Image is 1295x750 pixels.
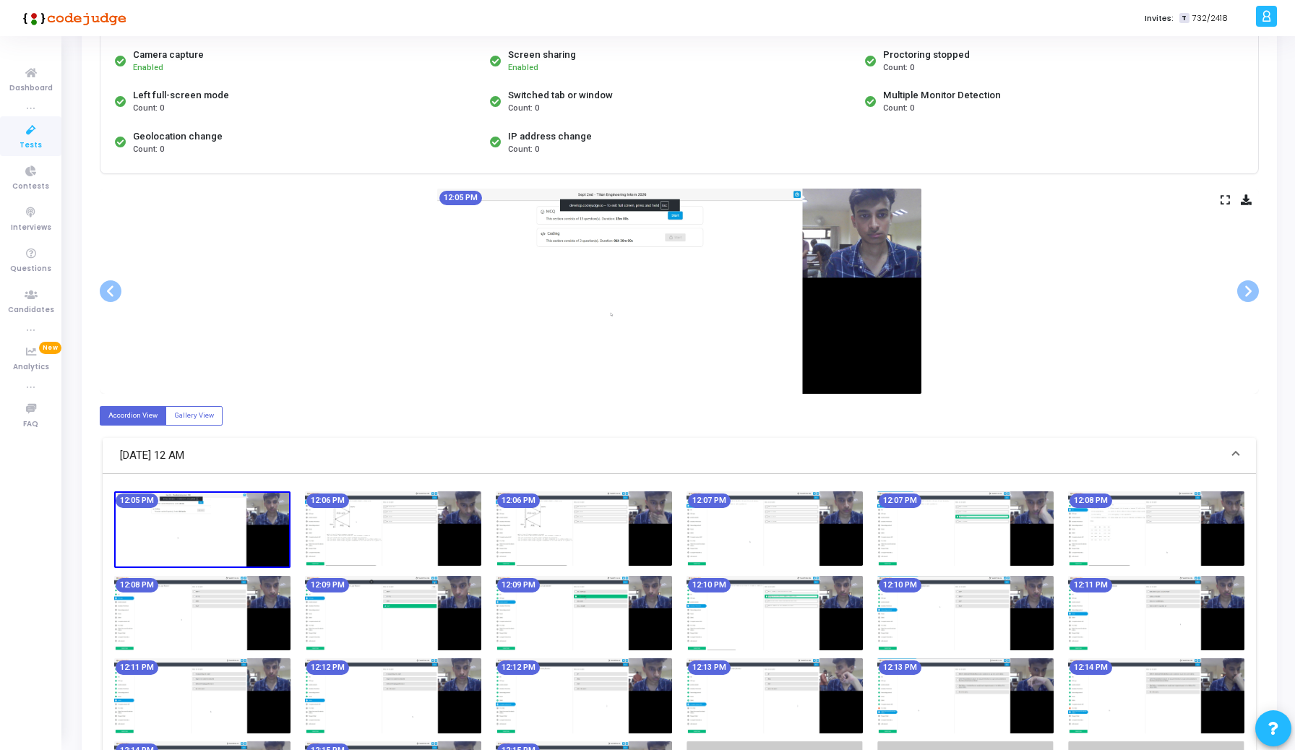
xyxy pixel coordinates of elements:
mat-chip: 12:07 PM [688,493,731,508]
mat-chip: 12:10 PM [688,578,731,592]
span: Count: 0 [133,144,164,156]
span: Questions [10,263,51,275]
img: logo [18,4,126,33]
img: screenshot-1756794984074.jpeg [305,491,481,566]
div: Screen sharing [508,48,576,62]
mat-chip: 12:13 PM [688,660,731,675]
img: screenshot-1756795043854.jpeg [687,491,863,566]
span: Count: 0 [508,103,539,115]
span: Dashboard [9,82,53,95]
mat-chip: 12:12 PM [497,660,540,675]
div: IP address change [508,129,592,144]
span: Analytics [13,361,49,374]
mat-chip: 12:06 PM [497,493,540,508]
mat-panel-title: [DATE] 12 AM [120,447,1221,464]
mat-chip: 12:11 PM [1070,578,1112,592]
img: screenshot-1756794954683.jpeg [437,189,921,394]
span: Count: 0 [883,62,914,74]
img: screenshot-1756795463938.jpeg [1068,658,1244,733]
label: Invites: [1145,12,1174,25]
mat-chip: 12:08 PM [1070,493,1112,508]
label: Accordion View [100,406,166,426]
span: Enabled [133,63,163,72]
img: screenshot-1756795374069.jpeg [496,658,672,733]
img: screenshot-1756795193934.jpeg [496,576,672,651]
span: Candidates [8,304,54,316]
span: T [1179,13,1189,24]
img: screenshot-1756795104069.jpeg [1068,491,1244,566]
mat-chip: 12:05 PM [116,493,158,508]
mat-expansion-panel-header: [DATE] 12 AM [103,438,1256,474]
span: Enabled [508,63,538,72]
img: screenshot-1756795224065.jpeg [687,576,863,651]
img: screenshot-1756795014069.jpeg [496,491,672,566]
img: screenshot-1756795314066.jpeg [114,658,291,733]
span: FAQ [23,418,38,431]
img: screenshot-1756795164069.jpeg [305,576,481,651]
span: Tests [20,139,42,152]
mat-chip: 12:10 PM [879,578,921,592]
span: New [39,342,61,354]
img: screenshot-1756795074063.jpeg [877,491,1054,566]
img: screenshot-1756795404060.jpeg [687,658,863,733]
span: Count: 0 [883,103,914,115]
span: Count: 0 [133,103,164,115]
div: Left full-screen mode [133,88,229,103]
div: Proctoring stopped [883,48,970,62]
mat-chip: 12:05 PM [439,191,482,205]
img: screenshot-1756795254070.jpeg [877,576,1054,651]
div: Switched tab or window [508,88,613,103]
img: screenshot-1756794954683.jpeg [114,491,291,568]
div: Multiple Monitor Detection [883,88,1001,103]
mat-chip: 12:09 PM [497,578,540,592]
mat-chip: 12:11 PM [116,660,158,675]
mat-chip: 12:13 PM [879,660,921,675]
img: screenshot-1756795133982.jpeg [114,576,291,651]
span: Count: 0 [508,144,539,156]
span: Contests [12,181,49,193]
mat-chip: 12:08 PM [116,578,158,592]
mat-chip: 12:07 PM [879,493,921,508]
mat-chip: 12:09 PM [306,578,349,592]
div: Camera capture [133,48,204,62]
span: Interviews [11,222,51,234]
mat-chip: 12:14 PM [1070,660,1112,675]
img: screenshot-1756795283943.jpeg [1068,576,1244,651]
img: screenshot-1756795343933.jpeg [305,658,481,733]
label: Gallery View [165,406,223,426]
span: 732/2418 [1192,12,1228,25]
div: Geolocation change [133,129,223,144]
mat-chip: 12:06 PM [306,493,349,508]
img: screenshot-1756795434060.jpeg [877,658,1054,733]
mat-chip: 12:12 PM [306,660,349,675]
